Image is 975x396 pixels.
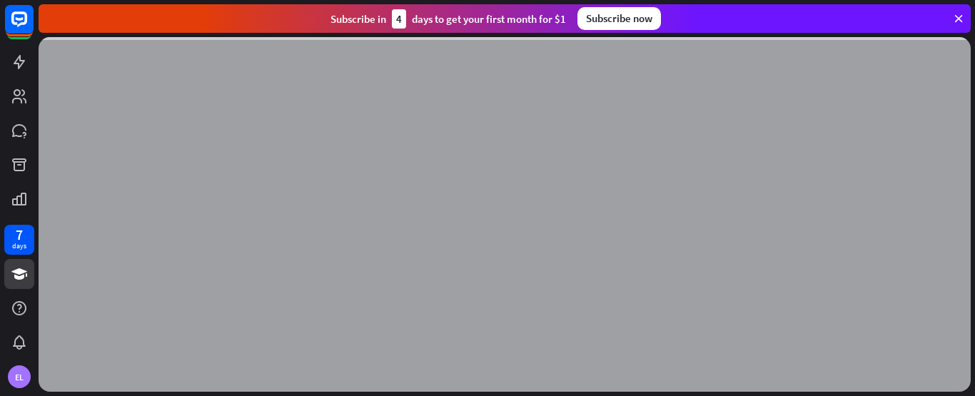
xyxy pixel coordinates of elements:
a: 7 days [4,225,34,255]
div: Subscribe in days to get your first month for $1 [330,9,566,29]
div: EL [8,365,31,388]
div: Subscribe now [577,7,661,30]
div: 7 [16,228,23,241]
div: days [12,241,26,251]
div: 4 [392,9,406,29]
